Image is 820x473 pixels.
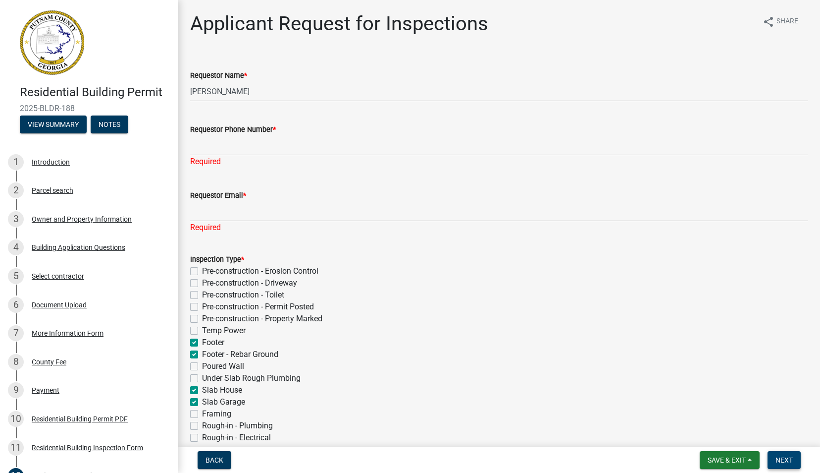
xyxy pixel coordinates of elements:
[190,12,488,36] h1: Applicant Request for Inspections
[190,156,808,168] div: Required
[32,358,66,365] div: County Fee
[32,244,125,251] div: Building Application Questions
[8,325,24,341] div: 7
[202,408,231,420] label: Framing
[8,297,24,313] div: 6
[198,451,231,469] button: Back
[32,330,103,337] div: More Information Form
[190,256,244,263] label: Inspection Type
[190,72,247,79] label: Requestor Name
[20,116,87,133] button: View Summary
[202,325,246,337] label: Temp Power
[768,451,801,469] button: Next
[755,12,806,31] button: shareShare
[20,121,87,129] wm-modal-confirm: Summary
[32,273,84,280] div: Select contractor
[202,313,322,325] label: Pre-construction - Property Marked
[8,354,24,370] div: 8
[775,456,793,464] span: Next
[205,456,223,464] span: Back
[763,16,774,28] i: share
[32,415,128,422] div: Residential Building Permit PDF
[32,387,59,394] div: Payment
[91,116,128,133] button: Notes
[202,301,314,313] label: Pre-construction - Permit Posted
[202,277,297,289] label: Pre-construction - Driveway
[32,444,143,451] div: Residential Building Inspection Form
[32,159,70,166] div: Introduction
[202,349,278,360] label: Footer - Rebar Ground
[32,187,73,194] div: Parcel search
[190,222,808,234] div: Required
[91,121,128,129] wm-modal-confirm: Notes
[32,216,132,223] div: Owner and Property Information
[8,440,24,456] div: 11
[8,239,24,255] div: 4
[202,289,284,301] label: Pre-construction - Toilet
[190,126,276,133] label: Requestor Phone Number
[202,396,245,408] label: Slab Garage
[202,360,244,372] label: Poured Wall
[20,85,170,100] h4: Residential Building Permit
[8,211,24,227] div: 3
[202,372,301,384] label: Under Slab Rough Plumbing
[20,104,158,113] span: 2025-BLDR-188
[776,16,798,28] span: Share
[190,192,246,199] label: Requestor Email
[20,10,84,75] img: Putnam County, Georgia
[700,451,760,469] button: Save & Exit
[8,154,24,170] div: 1
[202,384,242,396] label: Slab House
[202,337,224,349] label: Footer
[708,456,746,464] span: Save & Exit
[8,268,24,284] div: 5
[8,382,24,398] div: 9
[202,420,273,432] label: Rough-in - Plumbing
[8,411,24,427] div: 10
[202,432,271,444] label: Rough-in - Electrical
[8,182,24,198] div: 2
[32,301,87,308] div: Document Upload
[202,265,318,277] label: Pre-construction - Erosion Control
